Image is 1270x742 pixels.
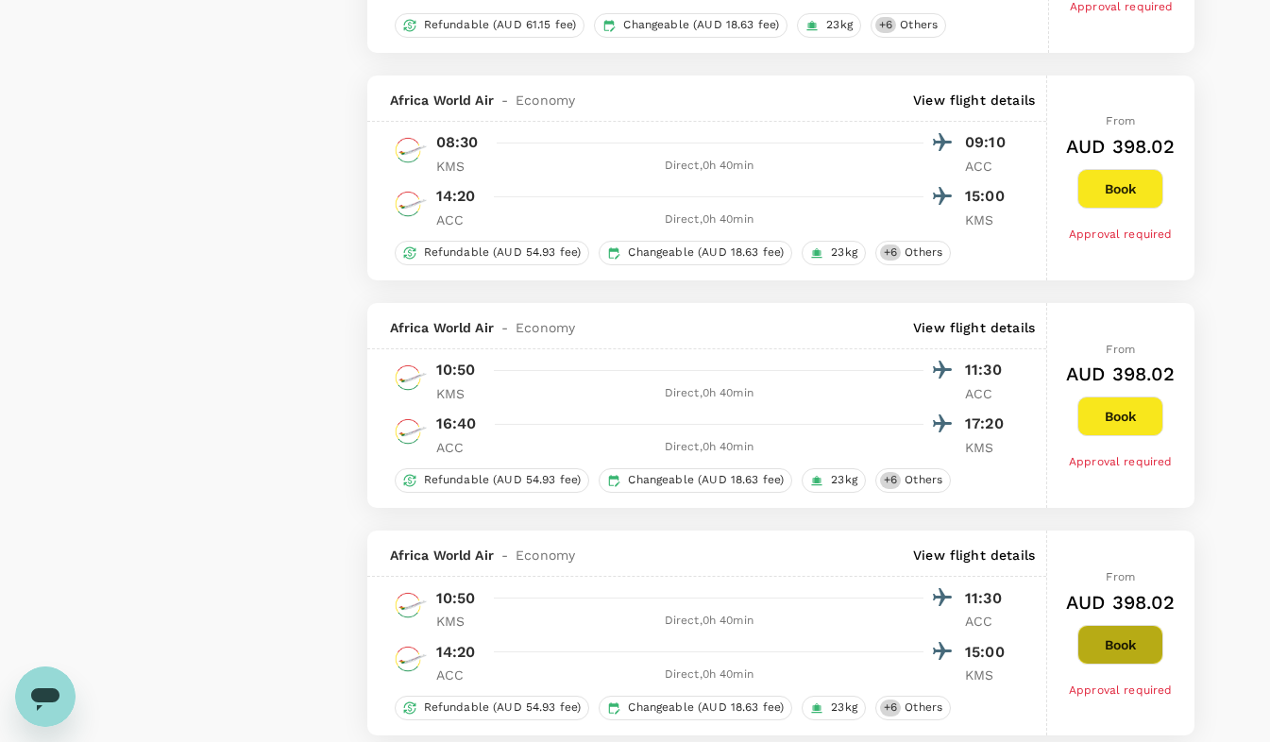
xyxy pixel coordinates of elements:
[416,245,589,261] span: Refundable (AUD 54.93 fee)
[965,157,1012,176] p: ACC
[880,245,901,261] span: + 6
[1106,570,1135,583] span: From
[390,546,494,565] span: Africa World Air
[436,641,476,664] p: 14:20
[802,468,866,493] div: 23kg
[495,211,924,229] div: Direct , 0h 40min
[1106,343,1135,356] span: From
[416,472,589,488] span: Refundable (AUD 54.93 fee)
[436,211,483,229] p: ACC
[1066,587,1176,617] h6: AUD 398.02
[897,472,950,488] span: Others
[965,612,1012,631] p: ACC
[436,185,476,208] p: 14:20
[823,472,865,488] span: 23kg
[892,17,945,33] span: Others
[875,241,951,265] div: +6Others
[395,241,590,265] div: Refundable (AUD 54.93 fee)
[620,245,791,261] span: Changeable (AUD 18.63 fee)
[395,468,590,493] div: Refundable (AUD 54.93 fee)
[965,438,1012,457] p: KMS
[494,318,516,337] span: -
[965,587,1012,610] p: 11:30
[599,468,792,493] div: Changeable (AUD 18.63 fee)
[1106,114,1135,127] span: From
[1077,169,1163,209] button: Book
[594,13,787,38] div: Changeable (AUD 18.63 fee)
[436,384,483,403] p: KMS
[965,359,1012,381] p: 11:30
[516,91,575,110] span: Economy
[875,468,951,493] div: +6Others
[897,245,950,261] span: Others
[880,472,901,488] span: + 6
[965,185,1012,208] p: 15:00
[965,666,1012,684] p: KMS
[1069,683,1173,697] span: Approval required
[1077,396,1163,436] button: Book
[599,241,792,265] div: Changeable (AUD 18.63 fee)
[823,245,865,261] span: 23kg
[436,587,476,610] p: 10:50
[965,641,1012,664] p: 15:00
[797,13,861,38] div: 23kg
[436,666,483,684] p: ACC
[823,700,865,716] span: 23kg
[913,91,1035,110] p: View flight details
[802,696,866,720] div: 23kg
[965,413,1012,435] p: 17:20
[15,666,76,727] iframe: Button to launch messaging window
[436,612,483,631] p: KMS
[880,700,901,716] span: + 6
[390,131,428,169] img: AW
[913,318,1035,337] p: View flight details
[436,131,479,154] p: 08:30
[599,696,792,720] div: Changeable (AUD 18.63 fee)
[390,413,428,450] img: AW
[1066,131,1176,161] h6: AUD 398.02
[1077,625,1163,665] button: Book
[390,359,428,396] img: AW
[494,91,516,110] span: -
[516,318,575,337] span: Economy
[436,413,477,435] p: 16:40
[494,546,516,565] span: -
[390,586,428,624] img: AW
[390,640,428,678] img: AW
[495,666,924,684] div: Direct , 0h 40min
[495,612,924,631] div: Direct , 0h 40min
[965,131,1012,154] p: 09:10
[436,438,483,457] p: ACC
[1069,455,1173,468] span: Approval required
[416,700,589,716] span: Refundable (AUD 54.93 fee)
[819,17,860,33] span: 23kg
[436,157,483,176] p: KMS
[390,91,494,110] span: Africa World Air
[620,472,791,488] span: Changeable (AUD 18.63 fee)
[620,700,791,716] span: Changeable (AUD 18.63 fee)
[1069,228,1173,241] span: Approval required
[390,318,494,337] span: Africa World Air
[965,211,1012,229] p: KMS
[390,185,428,223] img: AW
[516,546,575,565] span: Economy
[802,241,866,265] div: 23kg
[616,17,787,33] span: Changeable (AUD 18.63 fee)
[395,696,590,720] div: Refundable (AUD 54.93 fee)
[875,696,951,720] div: +6Others
[875,17,896,33] span: + 6
[495,384,924,403] div: Direct , 0h 40min
[1066,359,1176,389] h6: AUD 398.02
[495,157,924,176] div: Direct , 0h 40min
[495,438,924,457] div: Direct , 0h 40min
[897,700,950,716] span: Others
[965,384,1012,403] p: ACC
[871,13,946,38] div: +6Others
[416,17,584,33] span: Refundable (AUD 61.15 fee)
[436,359,476,381] p: 10:50
[913,546,1035,565] p: View flight details
[395,13,585,38] div: Refundable (AUD 61.15 fee)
